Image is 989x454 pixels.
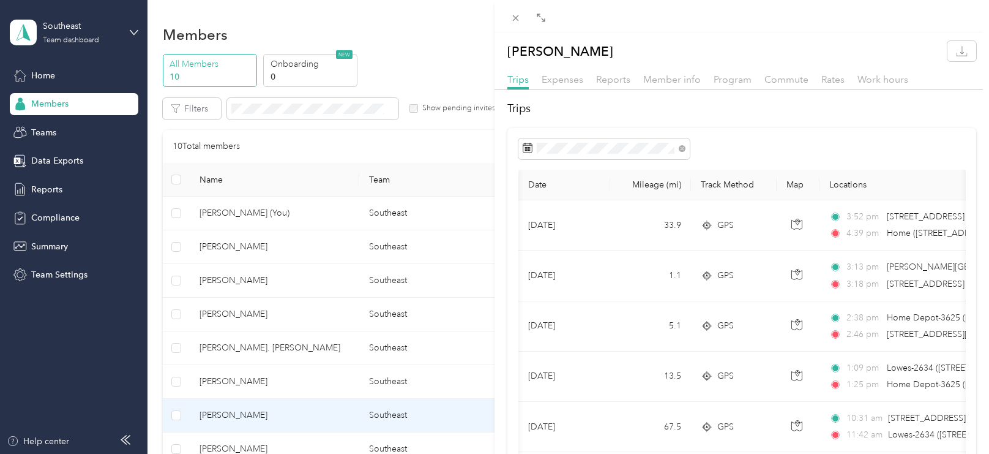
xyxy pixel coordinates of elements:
[846,328,881,341] span: 2:46 pm
[518,402,610,452] td: [DATE]
[610,402,691,452] td: 67.5
[717,420,734,434] span: GPS
[507,100,976,117] h2: Trips
[691,170,777,200] th: Track Method
[717,369,734,383] span: GPS
[920,385,989,454] iframe: Everlance-gr Chat Button Frame
[821,74,845,85] span: Rates
[846,412,883,425] span: 10:31 am
[507,74,529,85] span: Trips
[846,227,881,240] span: 4:39 pm
[887,279,965,289] span: [STREET_ADDRESS]
[610,251,691,301] td: 1.1
[717,319,734,333] span: GPS
[846,260,881,274] span: 3:13 pm
[714,74,752,85] span: Program
[717,269,734,282] span: GPS
[717,219,734,232] span: GPS
[643,74,701,85] span: Member info
[610,352,691,402] td: 13.5
[610,200,691,251] td: 33.9
[846,361,881,375] span: 1:09 pm
[518,301,610,352] td: [DATE]
[764,74,808,85] span: Commute
[888,413,966,423] span: [STREET_ADDRESS]
[596,74,630,85] span: Reports
[846,378,881,392] span: 1:25 pm
[518,352,610,402] td: [DATE]
[846,210,881,224] span: 3:52 pm
[518,251,610,301] td: [DATE]
[857,74,908,85] span: Work hours
[518,200,610,251] td: [DATE]
[846,278,881,291] span: 3:18 pm
[846,428,883,442] span: 11:42 am
[518,170,610,200] th: Date
[542,74,583,85] span: Expenses
[610,170,691,200] th: Mileage (mi)
[610,301,691,352] td: 5.1
[846,311,881,325] span: 2:38 pm
[507,41,613,61] p: [PERSON_NAME]
[887,211,965,222] span: [STREET_ADDRESS]
[777,170,819,200] th: Map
